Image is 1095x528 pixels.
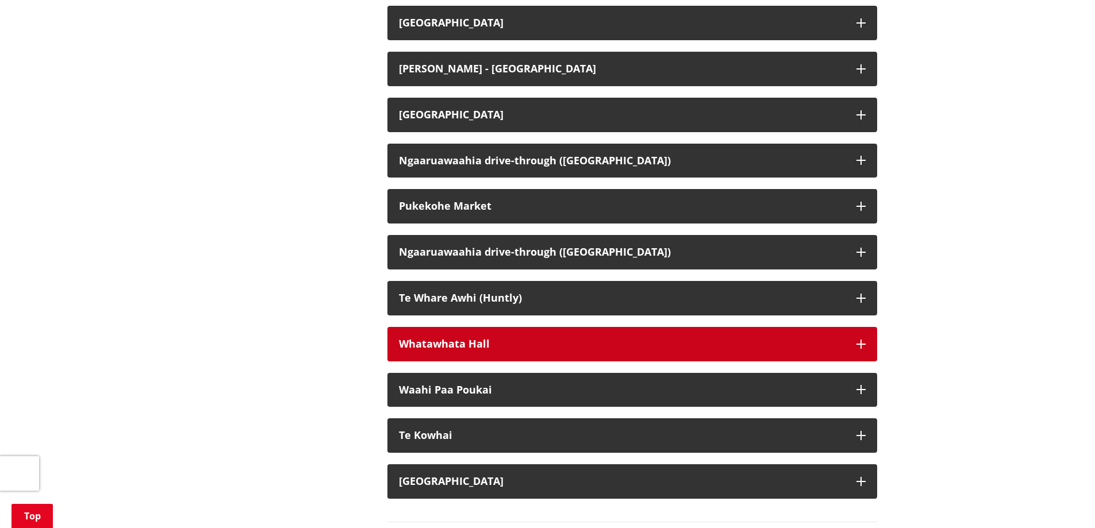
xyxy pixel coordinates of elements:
[399,338,845,350] div: Whatawhata Hall
[387,418,877,453] button: Te Kowhai
[387,464,877,499] button: [GEOGRAPHIC_DATA]
[399,430,845,441] div: Te Kowhai
[387,52,877,86] button: [PERSON_NAME] - [GEOGRAPHIC_DATA]
[399,109,845,121] div: [GEOGRAPHIC_DATA]
[387,189,877,223] button: Pukekohe Market
[387,373,877,407] button: Waahi Paa Poukai
[387,327,877,361] button: Whatawhata Hall
[399,201,845,212] div: Pukekohe Market
[387,6,877,40] button: [GEOGRAPHIC_DATA]
[387,235,877,269] button: Ngaaruawaahia drive-through ([GEOGRAPHIC_DATA])
[11,504,53,528] a: Top
[399,17,845,29] div: [GEOGRAPHIC_DATA]
[399,384,845,396] div: Waahi Paa Poukai
[399,155,845,167] div: Ngaaruawaahia drive-through ([GEOGRAPHIC_DATA])
[399,63,845,75] div: [PERSON_NAME] - [GEOGRAPHIC_DATA]
[399,246,845,258] div: Ngaaruawaahia drive-through ([GEOGRAPHIC_DATA])
[387,98,877,132] button: [GEOGRAPHIC_DATA]
[399,292,845,304] div: Te Whare Awhi (Huntly)
[1042,480,1084,521] iframe: Messenger Launcher
[399,476,845,487] div: [GEOGRAPHIC_DATA]
[387,281,877,315] button: Te Whare Awhi (Huntly)
[387,144,877,178] button: Ngaaruawaahia drive-through ([GEOGRAPHIC_DATA])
